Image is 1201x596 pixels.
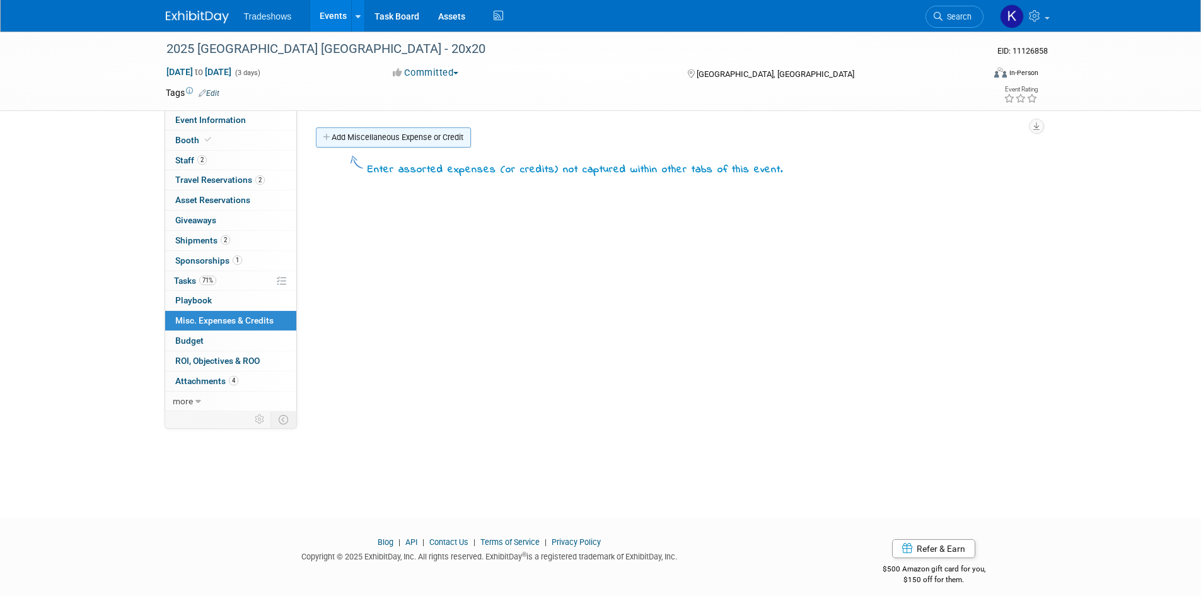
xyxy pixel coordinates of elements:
a: Travel Reservations2 [165,170,296,190]
span: more [173,396,193,406]
a: Contact Us [429,537,468,547]
a: Privacy Policy [552,537,601,547]
i: Booth reservation complete [205,136,211,143]
span: | [419,537,427,547]
span: [GEOGRAPHIC_DATA], [GEOGRAPHIC_DATA] [697,69,854,79]
a: Giveaways [165,211,296,230]
div: $150 off for them. [832,575,1036,585]
a: Staff2 [165,151,296,170]
span: Tasks [174,276,216,286]
span: Event ID: 11126858 [997,46,1048,56]
div: $500 Amazon gift card for you, [832,556,1036,585]
a: Shipments2 [165,231,296,250]
a: Blog [378,537,393,547]
span: Playbook [175,295,212,305]
img: ExhibitDay [166,11,229,23]
div: 2025 [GEOGRAPHIC_DATA] [GEOGRAPHIC_DATA] - 20x20 [162,38,965,61]
span: Attachments [175,376,238,386]
a: Asset Reservations [165,190,296,210]
span: 2 [221,235,230,245]
td: Personalize Event Tab Strip [249,411,271,428]
span: [DATE] [DATE] [166,66,232,78]
a: Playbook [165,291,296,310]
span: Giveaways [175,215,216,225]
button: Committed [388,66,463,79]
div: Event Format [909,66,1039,85]
a: Refer & Earn [892,539,975,558]
span: Asset Reservations [175,195,250,205]
a: Booth [165,131,296,150]
a: API [405,537,417,547]
span: | [470,537,479,547]
span: 71% [199,276,216,285]
span: ROI, Objectives & ROO [175,356,260,366]
span: 4 [229,376,238,385]
img: Format-Inperson.png [994,67,1007,78]
a: Edit [199,89,219,98]
span: 2 [197,155,207,165]
span: Shipments [175,235,230,245]
span: Travel Reservations [175,175,265,185]
span: Sponsorships [175,255,242,266]
td: Toggle Event Tabs [270,411,296,428]
span: to [193,67,205,77]
sup: ® [522,551,526,558]
a: Misc. Expenses & Credits [165,311,296,330]
td: Tags [166,86,219,99]
a: Tasks71% [165,271,296,291]
a: Terms of Service [480,537,540,547]
a: Sponsorships1 [165,251,296,271]
span: 1 [233,255,242,265]
span: Search [943,12,972,21]
a: ROI, Objectives & ROO [165,351,296,371]
div: Copyright © 2025 ExhibitDay, Inc. All rights reserved. ExhibitDay is a registered trademark of Ex... [166,548,814,563]
div: Event Rating [1004,86,1038,93]
a: Attachments4 [165,371,296,391]
a: more [165,392,296,411]
span: Event Information [175,115,246,125]
span: Misc. Expenses & Credits [175,315,274,325]
a: Budget [165,331,296,351]
span: | [542,537,550,547]
span: (3 days) [234,69,260,77]
span: | [395,537,403,547]
span: Budget [175,336,204,346]
div: In-Person [1009,68,1038,78]
img: Karyna Kitsmey [1000,4,1024,28]
span: 2 [255,175,265,185]
span: Tradeshows [244,11,292,21]
span: Staff [175,155,207,165]
a: Add Miscellaneous Expense or Credit [316,127,471,148]
span: Booth [175,135,214,145]
a: Search [925,6,983,28]
a: Event Information [165,110,296,130]
div: Enter assorted expenses (or credits) not captured within other tabs of this event. [368,163,783,178]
